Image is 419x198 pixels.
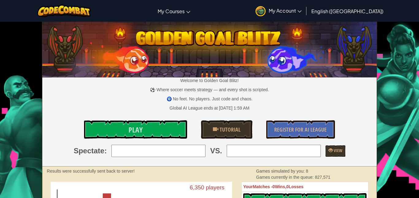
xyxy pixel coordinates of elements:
span: Wins, [275,184,286,189]
span: VS. [210,146,222,156]
a: English ([GEOGRAPHIC_DATA]) [308,3,386,19]
th: 0 0 [241,182,368,192]
p: ⚽ Where soccer meets strategy — and every shot is scripted. [42,87,377,93]
span: English ([GEOGRAPHIC_DATA]) [311,8,383,14]
a: Tutorial [201,120,252,139]
text: 6,350 players [190,185,224,191]
span: Games simulated by you: [256,169,306,174]
span: 827,571 [315,175,331,180]
span: : [104,146,107,156]
a: My Courses [155,3,193,19]
span: Register for AI League [274,126,327,133]
span: Games currently in the queue: [256,175,315,180]
a: My Account [252,1,305,21]
span: My Account [269,7,302,14]
span: My Courses [158,8,185,14]
div: Global AI League ends at [DATE] 1:59 AM [170,105,249,111]
span: Matches - [253,184,273,189]
span: Spectate [74,146,104,156]
span: View [333,148,342,153]
span: Losses [289,184,303,189]
a: Register for AI League [266,120,335,139]
p: Welcome to Golden Goal Blitz! [42,77,377,84]
span: Tutorial [218,126,240,133]
img: CodeCombat logo [37,5,91,17]
img: Golden Goal [42,19,377,77]
span: 8 [306,169,308,174]
img: avatar [256,6,266,16]
span: Your [243,184,253,189]
span: Play [129,125,143,135]
strong: Results were successfully sent back to server! [47,169,135,174]
p: 🧿 No feet. No players. Just code and chaos. [42,96,377,102]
